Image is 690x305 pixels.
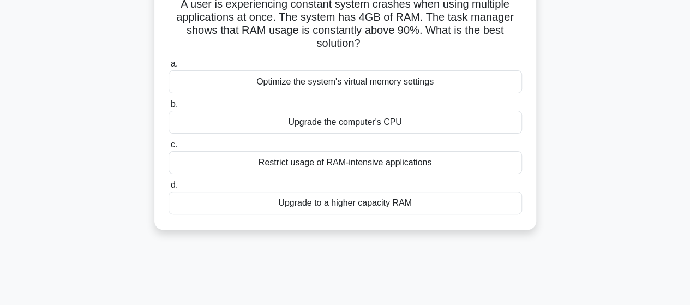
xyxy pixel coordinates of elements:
[171,99,178,109] span: b.
[169,192,522,214] div: Upgrade to a higher capacity RAM
[171,140,177,149] span: c.
[169,70,522,93] div: Optimize the system's virtual memory settings
[169,111,522,134] div: Upgrade the computer's CPU
[169,151,522,174] div: Restrict usage of RAM-intensive applications
[171,59,178,68] span: a.
[171,180,178,189] span: d.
